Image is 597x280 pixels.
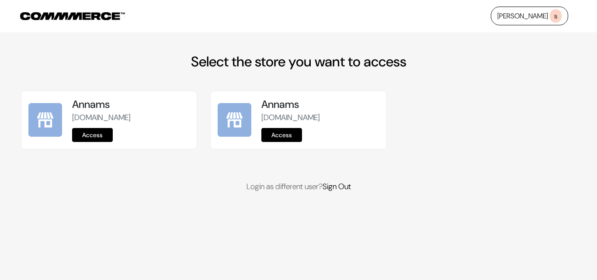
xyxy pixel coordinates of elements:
[20,12,125,20] img: COMMMERCE
[491,7,568,25] a: [PERSON_NAME]s
[21,53,576,70] h2: Select the store you want to access
[72,112,190,124] p: [DOMAIN_NAME]
[323,181,351,192] a: Sign Out
[72,98,190,111] h5: Annams
[261,98,379,111] h5: Annams
[261,112,379,124] p: [DOMAIN_NAME]
[261,128,302,142] a: Access
[218,103,251,137] img: Annams
[28,103,62,137] img: Annams
[72,128,113,142] a: Access
[550,9,562,23] span: s
[21,181,576,193] p: Login as different user?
